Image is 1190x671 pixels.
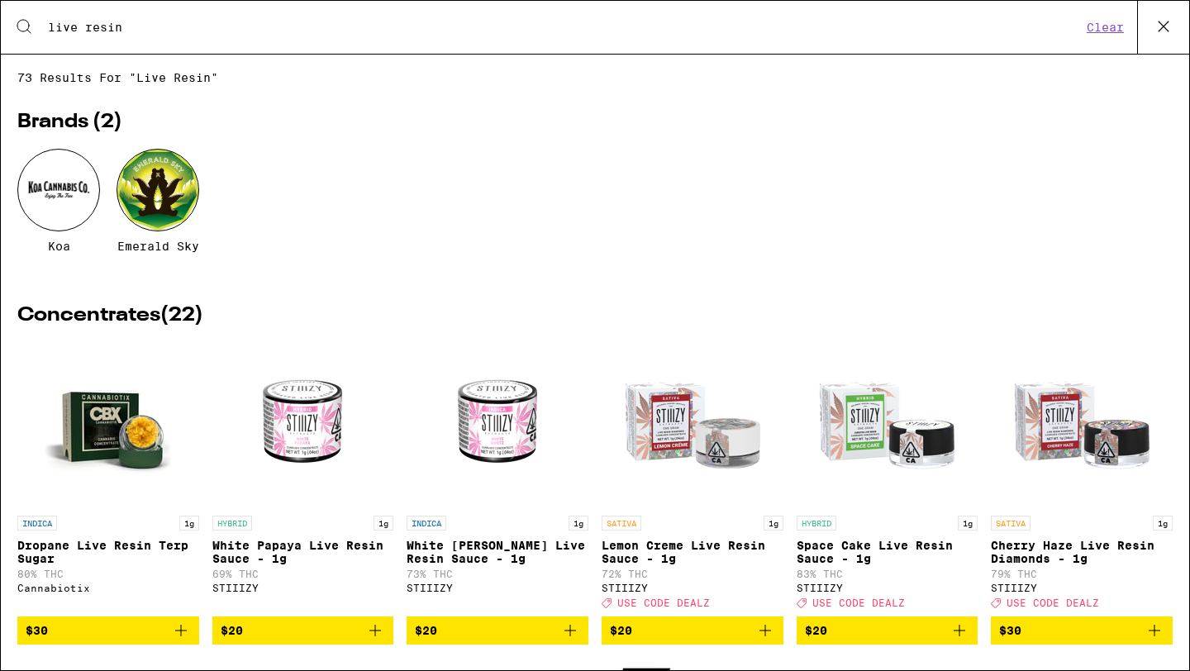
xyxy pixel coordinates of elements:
button: Add to bag [212,616,394,645]
p: 79% THC [991,569,1173,579]
button: Add to bag [797,616,978,645]
a: Open page for Lemon Creme Live Resin Sauce - 1g from STIIIZY [602,342,783,616]
p: INDICA [17,516,57,531]
span: $20 [221,624,243,637]
a: Open page for Space Cake Live Resin Sauce - 1g from STIIIZY [797,342,978,616]
button: Add to bag [17,616,199,645]
p: INDICA [407,516,446,531]
img: STIIIZY - Cherry Haze Live Resin Diamonds - 1g [999,342,1164,507]
p: 1g [179,516,199,531]
p: 73% THC [407,569,588,579]
p: 72% THC [602,569,783,579]
a: Open page for White Runtz Live Resin Sauce - 1g from STIIIZY [407,342,588,616]
div: STIIIZY [991,583,1173,593]
span: $20 [610,624,632,637]
button: Add to bag [407,616,588,645]
p: SATIVA [602,516,641,531]
img: Cannabiotix - Dropane Live Resin Terp Sugar [26,342,191,507]
p: 69% THC [212,569,394,579]
span: USE CODE DEALZ [617,597,710,608]
span: USE CODE DEALZ [812,597,905,608]
p: 1g [764,516,783,531]
p: 83% THC [797,569,978,579]
p: Lemon Creme Live Resin Sauce - 1g [602,539,783,565]
button: Clear [1082,20,1129,35]
p: White [PERSON_NAME] Live Resin Sauce - 1g [407,539,588,565]
span: 73 results for "live resin" [17,71,1173,84]
button: Add to bag [991,616,1173,645]
img: STIIIZY - White Papaya Live Resin Sauce - 1g [220,342,385,507]
img: STIIIZY - Lemon Creme Live Resin Sauce - 1g [610,342,775,507]
img: STIIIZY - Space Cake Live Resin Sauce - 1g [804,342,969,507]
div: STIIIZY [212,583,394,593]
span: Hi. Need any help? [10,12,119,25]
p: Cherry Haze Live Resin Diamonds - 1g [991,539,1173,565]
p: White Papaya Live Resin Sauce - 1g [212,539,394,565]
div: STIIIZY [797,583,978,593]
span: Koa [48,240,70,253]
h2: Brands ( 2 ) [17,112,1173,132]
p: HYBRID [212,516,252,531]
span: $30 [999,624,1021,637]
div: STIIIZY [407,583,588,593]
span: $20 [805,624,827,637]
p: Space Cake Live Resin Sauce - 1g [797,539,978,565]
p: 1g [569,516,588,531]
h2: Concentrates ( 22 ) [17,306,1173,326]
a: Open page for Cherry Haze Live Resin Diamonds - 1g from STIIIZY [991,342,1173,616]
p: 1g [1153,516,1173,531]
p: 80% THC [17,569,199,579]
p: Dropane Live Resin Terp Sugar [17,539,199,565]
div: Cannabiotix [17,583,199,593]
span: Emerald Sky [117,240,199,253]
p: SATIVA [991,516,1031,531]
span: USE CODE DEALZ [1007,597,1099,608]
span: $20 [415,624,437,637]
button: Add to bag [602,616,783,645]
p: 1g [958,516,978,531]
p: HYBRID [797,516,836,531]
input: Search for products & categories [47,20,1082,35]
a: Open page for White Papaya Live Resin Sauce - 1g from STIIIZY [212,342,394,616]
div: STIIIZY [602,583,783,593]
p: 1g [374,516,393,531]
a: Open page for Dropane Live Resin Terp Sugar from Cannabiotix [17,342,199,616]
span: $30 [26,624,48,637]
img: STIIIZY - White Runtz Live Resin Sauce - 1g [415,342,580,507]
